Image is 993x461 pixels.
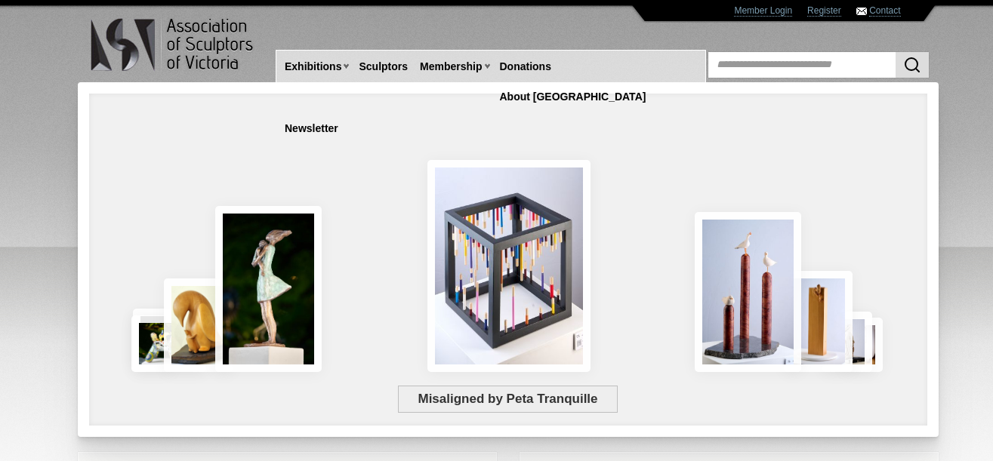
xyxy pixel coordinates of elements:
[90,15,256,75] img: logo.png
[353,53,414,81] a: Sculptors
[695,212,801,372] img: Rising Tides
[869,5,900,17] a: Contact
[279,53,347,81] a: Exhibitions
[494,53,557,81] a: Donations
[734,5,792,17] a: Member Login
[427,160,591,372] img: Misaligned
[279,115,344,143] a: Newsletter
[215,206,322,372] img: Connection
[856,8,867,15] img: Contact ASV
[903,56,921,74] img: Search
[807,5,841,17] a: Register
[494,83,652,111] a: About [GEOGRAPHIC_DATA]
[414,53,488,81] a: Membership
[398,386,618,413] span: Misaligned by Peta Tranquille
[784,271,853,372] img: Little Frog. Big Climb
